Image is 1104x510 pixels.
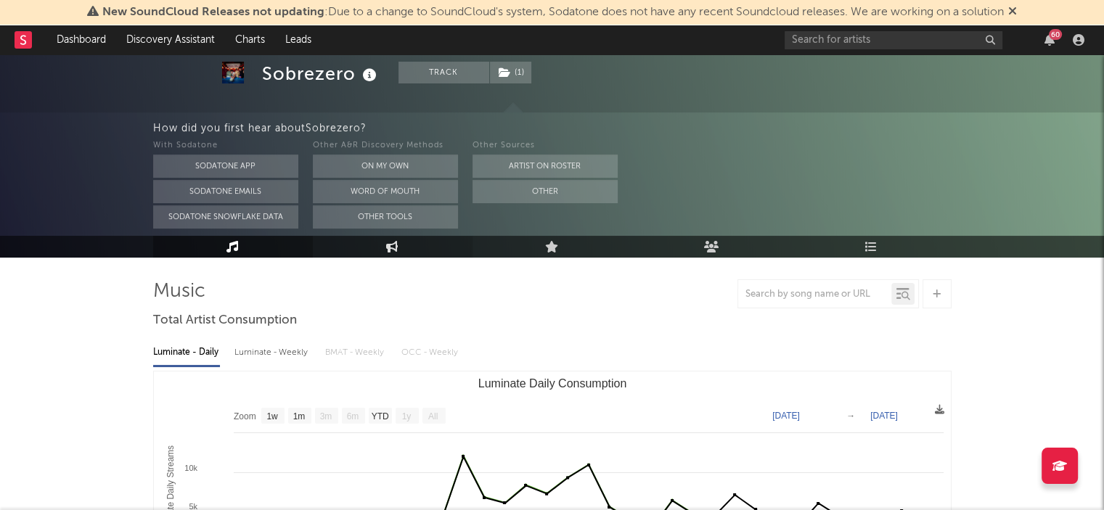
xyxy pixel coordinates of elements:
[489,62,532,83] span: ( 1 )
[473,137,618,155] div: Other Sources
[153,155,298,178] button: Sodatone App
[346,411,359,421] text: 6m
[428,411,437,421] text: All
[473,155,618,178] button: Artist on Roster
[313,180,458,203] button: Word Of Mouth
[785,31,1002,49] input: Search for artists
[266,411,278,421] text: 1w
[870,411,898,421] text: [DATE]
[153,340,220,365] div: Luminate - Daily
[772,411,800,421] text: [DATE]
[313,205,458,229] button: Other Tools
[153,205,298,229] button: Sodatone Snowflake Data
[738,289,891,300] input: Search by song name or URL
[153,180,298,203] button: Sodatone Emails
[46,25,116,54] a: Dashboard
[225,25,275,54] a: Charts
[319,411,332,421] text: 3m
[398,62,489,83] button: Track
[401,411,411,421] text: 1y
[371,411,388,421] text: YTD
[234,340,311,365] div: Luminate - Weekly
[102,7,324,18] span: New SoundCloud Releases not updating
[1044,34,1055,46] button: 60
[313,137,458,155] div: Other A&R Discovery Methods
[153,137,298,155] div: With Sodatone
[153,312,297,329] span: Total Artist Consumption
[234,411,256,421] text: Zoom
[184,464,197,472] text: 10k
[275,25,322,54] a: Leads
[293,411,305,421] text: 1m
[473,180,618,203] button: Other
[116,25,225,54] a: Discovery Assistant
[102,7,1004,18] span: : Due to a change to SoundCloud's system, Sodatone does not have any recent Soundcloud releases. ...
[313,155,458,178] button: On My Own
[478,377,626,390] text: Luminate Daily Consumption
[1049,29,1062,40] div: 60
[1008,7,1017,18] span: Dismiss
[846,411,855,421] text: →
[490,62,531,83] button: (1)
[262,62,380,86] div: Sobrezero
